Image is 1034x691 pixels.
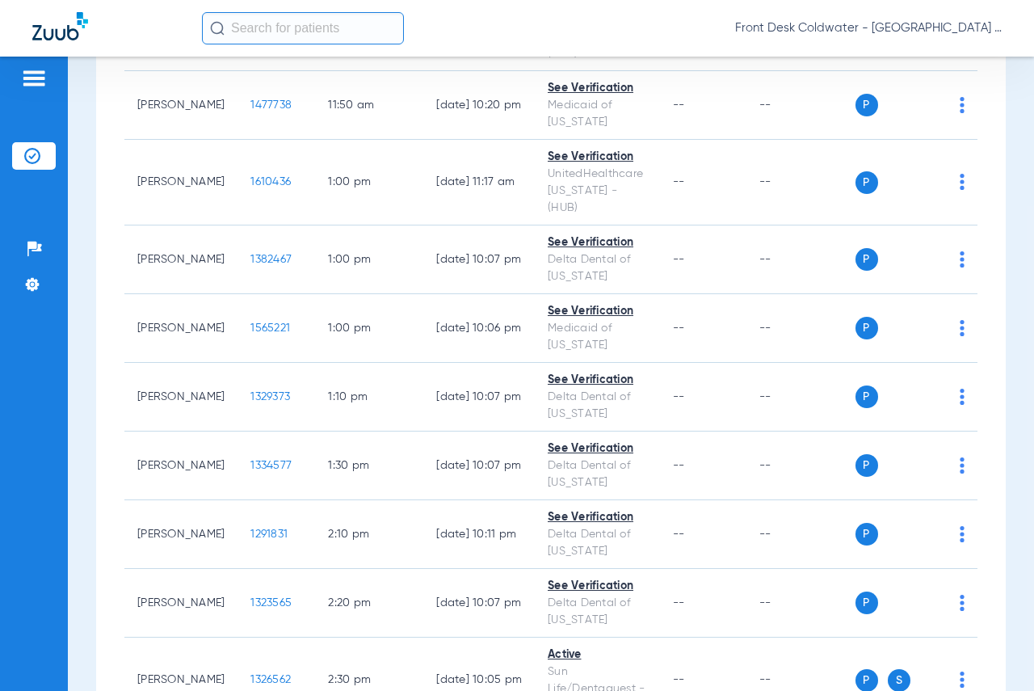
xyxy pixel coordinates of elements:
div: Active [548,647,647,664]
td: [PERSON_NAME] [124,363,237,432]
td: -- [746,500,855,569]
td: -- [746,363,855,432]
span: 1334577 [250,460,292,471]
div: Medicaid of [US_STATE] [548,320,647,354]
span: -- [673,176,685,187]
td: [PERSON_NAME] [124,71,237,140]
img: group-dot-blue.svg [960,174,965,190]
div: See Verification [548,234,647,251]
div: Delta Dental of [US_STATE] [548,251,647,285]
td: [DATE] 10:07 PM [423,225,535,294]
span: -- [673,529,685,540]
td: -- [746,569,855,638]
td: -- [746,294,855,363]
span: -- [673,391,685,402]
img: group-dot-blue.svg [960,457,965,474]
span: 1326562 [250,674,291,685]
img: group-dot-blue.svg [960,389,965,405]
span: P [855,94,878,116]
div: See Verification [548,303,647,320]
span: 1329373 [250,391,290,402]
td: -- [746,140,855,225]
span: P [855,592,878,614]
img: group-dot-blue.svg [960,526,965,542]
div: See Verification [548,80,647,97]
td: [DATE] 10:07 PM [423,432,535,500]
td: -- [746,71,855,140]
span: P [855,317,878,339]
div: Delta Dental of [US_STATE] [548,526,647,560]
span: P [855,454,878,477]
span: 1323565 [250,597,292,609]
div: Delta Dental of [US_STATE] [548,595,647,629]
div: Delta Dental of [US_STATE] [548,457,647,491]
span: -- [673,597,685,609]
span: 1610436 [250,176,291,187]
td: [DATE] 10:07 PM [423,363,535,432]
td: -- [746,225,855,294]
span: P [855,248,878,271]
span: P [855,171,878,194]
td: 1:00 PM [315,294,423,363]
div: Delta Dental of [US_STATE] [548,389,647,423]
span: 1291831 [250,529,288,540]
span: Front Desk Coldwater - [GEOGRAPHIC_DATA] | My Community Dental Centers [735,20,1002,36]
img: hamburger-icon [21,69,47,88]
span: -- [673,322,685,334]
td: -- [746,432,855,500]
span: 1565221 [250,322,290,334]
img: Zuub Logo [32,12,88,40]
span: P [855,523,878,546]
img: group-dot-blue.svg [960,595,965,611]
img: group-dot-blue.svg [960,320,965,336]
div: See Verification [548,509,647,526]
span: P [855,386,878,408]
span: 1477738 [250,99,292,111]
iframe: Chat Widget [953,613,1034,691]
td: [PERSON_NAME] [124,500,237,569]
td: [DATE] 10:06 PM [423,294,535,363]
td: [PERSON_NAME] [124,569,237,638]
div: See Verification [548,578,647,595]
span: -- [673,254,685,265]
div: Medicaid of [US_STATE] [548,97,647,131]
img: group-dot-blue.svg [960,97,965,113]
td: [DATE] 10:07 PM [423,569,535,638]
div: See Verification [548,440,647,457]
td: 11:50 AM [315,71,423,140]
td: 1:10 PM [315,363,423,432]
span: -- [673,99,685,111]
img: Search Icon [210,21,225,36]
td: [DATE] 10:20 PM [423,71,535,140]
div: See Verification [548,149,647,166]
td: [PERSON_NAME] [124,225,237,294]
td: 2:20 PM [315,569,423,638]
td: [DATE] 11:17 AM [423,140,535,225]
td: [PERSON_NAME] [124,294,237,363]
td: [PERSON_NAME] [124,140,237,225]
td: [PERSON_NAME] [124,432,237,500]
div: UnitedHealthcare [US_STATE] - (HUB) [548,166,647,217]
td: [DATE] 10:11 PM [423,500,535,569]
input: Search for patients [202,12,404,44]
td: 1:00 PM [315,140,423,225]
span: -- [673,460,685,471]
td: 1:00 PM [315,225,423,294]
td: 1:30 PM [315,432,423,500]
span: 1382467 [250,254,292,265]
img: group-dot-blue.svg [960,251,965,268]
span: -- [673,674,685,685]
td: 2:10 PM [315,500,423,569]
div: See Verification [548,372,647,389]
